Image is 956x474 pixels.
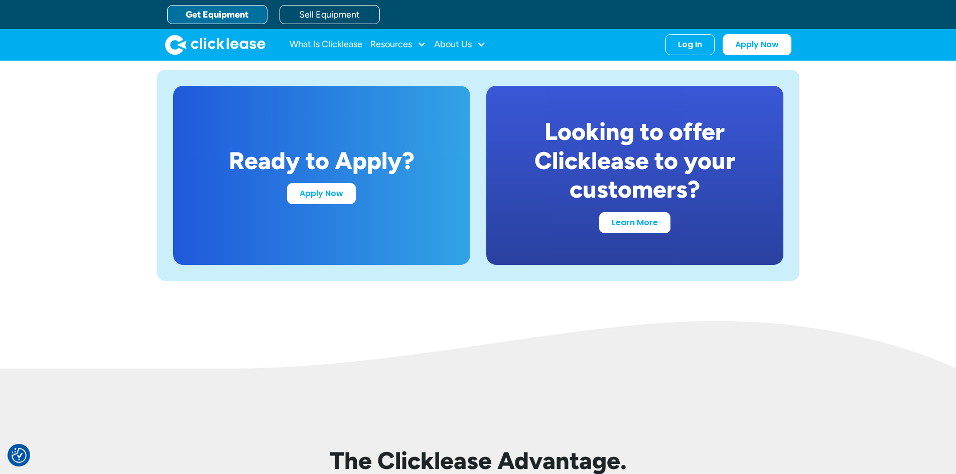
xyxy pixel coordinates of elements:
a: Sell Equipment [280,5,380,24]
div: About Us [434,35,486,55]
a: Apply Now [723,34,791,55]
img: Clicklease logo [165,35,265,55]
div: Ready to Apply? [229,146,415,176]
img: Revisit consent button [12,448,27,463]
button: Consent Preferences [12,448,27,463]
a: home [165,35,265,55]
div: Resources [370,35,426,55]
div: Log In [678,40,702,50]
a: Get Equipment [167,5,267,24]
a: Apply Now [287,183,356,204]
a: Learn More [599,212,670,233]
div: Looking to offer Clicklease to your customers? [510,117,759,204]
a: What Is Clicklease [290,35,362,55]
